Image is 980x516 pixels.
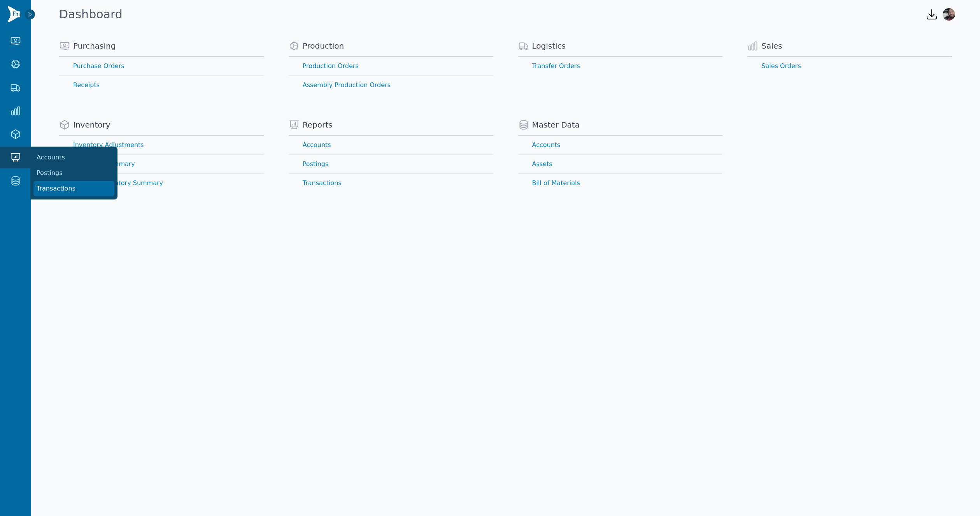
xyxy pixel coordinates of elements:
img: Gareth Morales [943,8,955,21]
span: Sales [761,40,782,51]
a: Inventory Summary [59,155,264,173]
span: Inventory [73,119,110,130]
a: Bill of Materials [518,174,723,192]
a: Transactions [33,181,114,196]
a: Postings [289,155,493,173]
a: Assets [518,155,723,173]
a: Detailed Inventory Summary [59,174,264,192]
a: Accounts [33,150,114,165]
a: Receipts [59,76,264,94]
span: Production [303,40,344,51]
a: Sales Orders [747,57,952,75]
h1: Dashboard [59,7,123,21]
a: Assembly Production Orders [289,76,493,94]
span: Purchasing [73,40,116,51]
span: Master Data [532,119,580,130]
a: Production Orders [289,57,493,75]
a: Transfer Orders [518,57,723,75]
a: Inventory Adjustments [59,136,264,154]
span: Logistics [532,40,566,51]
span: Reports [303,119,333,130]
a: Accounts [518,136,723,154]
a: Transactions [289,174,493,192]
a: Accounts [289,136,493,154]
img: Finventory [8,6,20,22]
a: Purchase Orders [59,57,264,75]
a: Postings [33,165,114,181]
